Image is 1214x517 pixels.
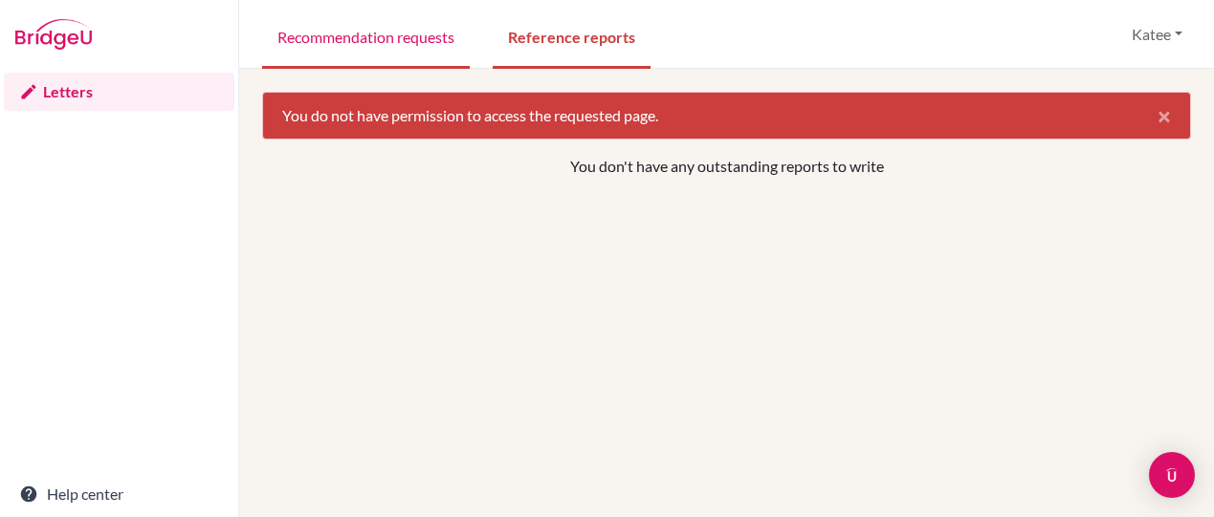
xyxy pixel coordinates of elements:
div: You do not have permission to access the requested page. [262,92,1191,140]
button: Katee [1123,16,1191,53]
span: × [1158,101,1171,129]
a: Reference reports [493,3,651,69]
img: Bridge-U [15,19,92,50]
a: Recommendation requests [262,3,470,69]
a: Letters [4,73,234,111]
div: Open Intercom Messenger [1149,452,1195,498]
p: You don't have any outstanding reports to write [354,155,1099,178]
a: Help center [4,475,234,513]
button: Close [1138,93,1190,139]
